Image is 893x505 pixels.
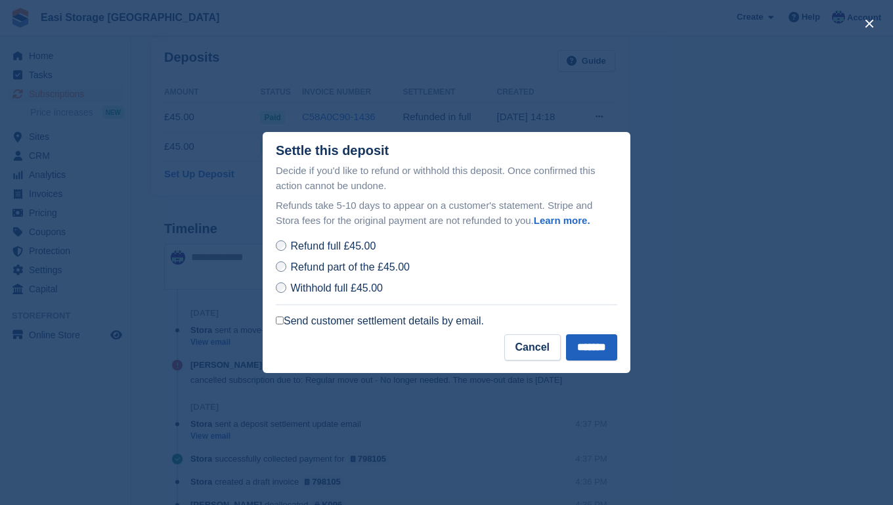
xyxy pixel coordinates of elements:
[276,317,284,324] input: Send customer settlement details by email.
[534,215,590,226] a: Learn more.
[276,240,286,251] input: Refund full £45.00
[276,315,484,328] label: Send customer settlement details by email.
[290,240,376,252] span: Refund full £45.00
[859,13,880,34] button: close
[276,143,389,158] div: Settle this deposit
[504,334,561,361] button: Cancel
[276,261,286,272] input: Refund part of the £45.00
[276,198,617,228] p: Refunds take 5-10 days to appear on a customer's statement. Stripe and Stora fees for the origina...
[276,164,617,193] p: Decide if you'd like to refund or withhold this deposit. Once confirmed this action cannot be und...
[290,282,383,294] span: Withhold full £45.00
[290,261,409,273] span: Refund part of the £45.00
[276,282,286,293] input: Withhold full £45.00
